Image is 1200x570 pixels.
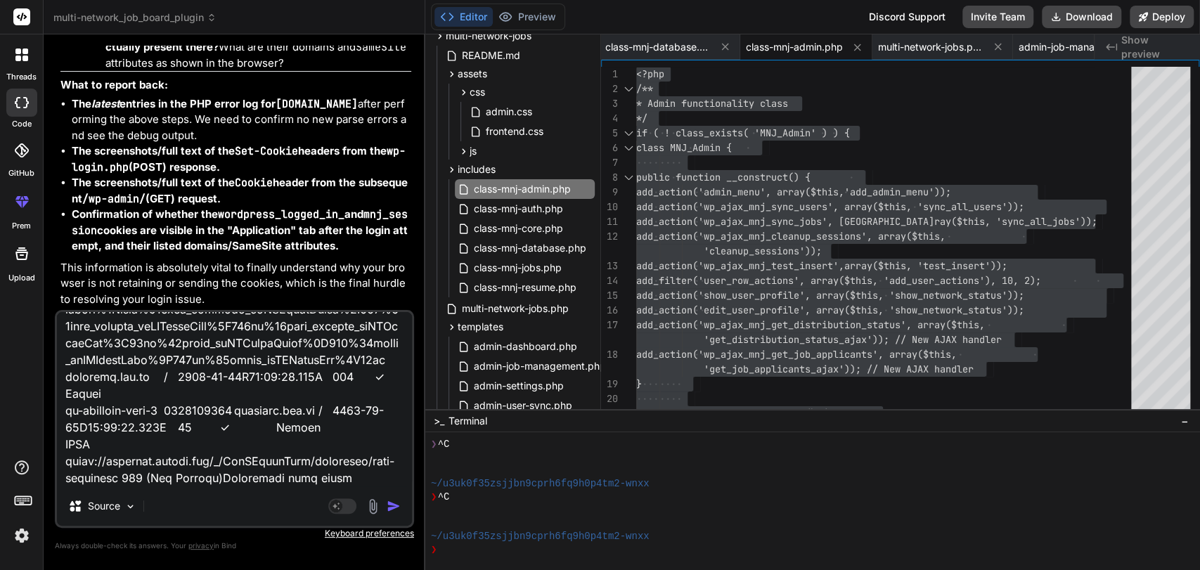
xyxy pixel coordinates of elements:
[619,141,638,155] div: Click to collapse the range.
[601,391,618,406] div: 20
[431,477,650,491] span: ~/u3uk0f35zsjjbn9cprh6fq9h0p4tm2-wnxx
[619,82,638,96] div: Click to collapse the range.
[850,304,1024,316] span: $this, 'show_network_status'));
[636,230,850,242] span: add_action('wp_ajax_mnj_cleanup_sessio
[636,274,850,287] span: add_filter('user_row_actions', array($
[850,289,1024,302] span: $this, 'show_network_status'));
[72,96,411,144] li: after performing the above steps. We need to confirm no new parse errors and see the debug output.
[472,338,579,355] span: admin-dashboard.php
[636,377,642,390] span: }
[601,318,618,332] div: 17
[472,358,607,375] span: admin-job-management.php
[235,176,273,190] code: Cookie
[12,118,32,130] label: code
[601,200,618,214] div: 10
[105,24,411,72] li: What are their domains and attributes as shown in the browser?
[484,103,534,120] span: admin.css
[605,40,711,54] span: class-mnj-database.php
[472,259,563,276] span: class-mnj-jobs.php
[934,215,1097,228] span: ray($this, 'sync_all_jobs'));
[438,491,450,504] span: ^C
[601,170,618,185] div: 8
[72,176,408,205] strong: The screenshots/full text of the header from the subsequent (GET) request.
[55,539,414,552] p: Always double-check its answers. Your in Bind
[1042,6,1121,28] button: Download
[446,29,531,43] span: multi-network-jobs
[12,220,31,232] label: prem
[472,181,572,197] span: class-mnj-admin.php
[472,279,578,296] span: class-mnj-resume.php
[365,498,381,514] img: attachment
[1130,6,1194,28] button: Deploy
[82,192,146,206] code: /wp-admin/
[356,40,406,54] code: SameSite
[636,215,934,228] span: add_action('wp_ajax_mnj_sync_jobs', [GEOGRAPHIC_DATA]
[472,220,564,237] span: class-mnj-core.php
[72,144,406,174] code: wp-login.php
[636,97,788,110] span: * Admin functionality class
[8,167,34,179] label: GitHub
[53,11,217,25] span: multi-network_job_board_plugin
[72,207,408,252] strong: Confirmation of whether the and cookies are visible in the "Application" tab after the login atte...
[636,304,850,316] span: add_action('edit_user_profile', array(
[850,200,1024,213] span: rray($this, 'sync_all_users'));
[636,318,850,331] span: add_action('wp_ajax_mnj_get_distributi
[850,274,1041,287] span: this, 'add_user_actions'), 10, 2);
[746,40,843,54] span: class-mnj-admin.php
[850,348,957,361] span: ants', array($this,
[88,499,120,513] p: Source
[188,541,214,550] span: privacy
[601,259,618,273] div: 13
[601,214,618,229] div: 11
[636,289,850,302] span: add_action('show_user_profile', array(
[601,303,618,318] div: 16
[636,200,850,213] span: add_action('wp_ajax_mnj_sync_users', a
[218,207,344,221] code: wordpress_logged_in_
[460,47,522,64] span: README.md
[636,141,732,154] span: class MNJ_Admin {
[601,111,618,126] div: 4
[10,524,34,548] img: settings
[472,240,588,257] span: class-mnj-database.php
[124,500,136,512] img: Pick Models
[470,85,485,99] span: css
[704,245,822,257] span: 'cleanup_sessions'));
[438,438,450,451] span: ^C
[472,377,565,394] span: admin-settings.php
[57,312,412,486] textarea: LOREMI_DOLORSIT AmET_c1A .elitse.doe / 1264-92-06T30:74:47.019I 39 Utlabo Etdolo MAG a.e3487adMIN...
[636,127,850,139] span: if ( ! class_exists( 'MNJ_Admin' ) ) {
[601,288,618,303] div: 15
[472,200,564,217] span: class-mnj-auth.php
[850,318,985,331] span: on_status', array($this,
[704,363,974,375] span: 'get_job_applicants_ajax')); // New AJAX handler
[276,97,358,111] code: [DOMAIN_NAME]
[985,333,1002,346] span: ler
[484,123,545,140] span: frontend.css
[636,407,827,420] span: public function add_admin_menu() {
[72,144,406,174] strong: The screenshots/full text of the headers from the (POST) response.
[601,82,618,96] div: 2
[431,438,438,451] span: ❯
[431,491,438,504] span: ❯
[962,6,1033,28] button: Invite Team
[60,78,168,91] strong: What to report back:
[844,259,1007,272] span: array($this, 'test_insert'));
[1181,414,1189,428] span: −
[1121,33,1189,61] span: Show preview
[601,141,618,155] div: 6
[431,543,438,557] span: ❯
[458,320,503,334] span: templates
[493,7,562,27] button: Preview
[636,67,664,80] span: <?php
[601,96,618,111] div: 3
[860,6,954,28] div: Discord Support
[72,97,358,110] strong: The entries in the PHP error log for
[434,7,493,27] button: Editor
[235,144,298,158] code: Set-Cookie
[601,377,618,391] div: 19
[1019,40,1124,54] span: admin-job-management.php
[55,528,414,539] p: Keyboard preferences
[619,126,638,141] div: Click to collapse the range.
[60,260,411,308] p: This information is absolutely vital to finally understand why your browser is not retaining or s...
[619,406,638,421] div: Click to collapse the range.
